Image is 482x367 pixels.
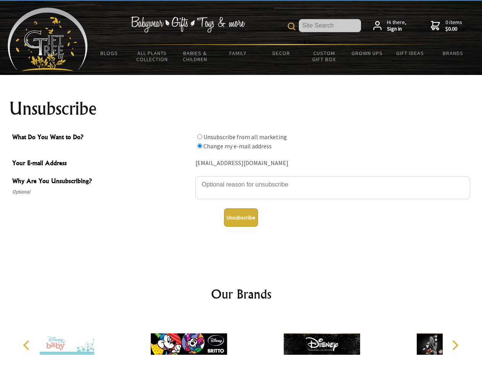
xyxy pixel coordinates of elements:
[303,45,346,67] a: Custom Gift Box
[131,16,245,32] img: Babywear - Gifts - Toys & more
[431,19,462,32] a: 0 items$0.00
[88,45,131,61] a: BLOGS
[15,285,467,303] h2: Our Brands
[445,19,462,32] span: 0 items
[345,45,389,61] a: Grown Ups
[19,337,36,354] button: Previous
[387,19,406,32] span: Hi there,
[203,142,272,150] label: Change my e-mail address
[260,45,303,61] a: Decor
[12,132,192,143] span: What Do You Want to Do?
[197,134,202,139] input: What Do You Want to Do?
[12,158,192,169] span: Your E-mail Address
[195,176,470,199] textarea: Why Are You Unsubscribing?
[131,45,174,67] a: All Plants Collection
[389,45,432,61] a: Gift Ideas
[174,45,217,67] a: Babies & Children
[197,143,202,148] input: What Do You Want to Do?
[445,26,462,32] strong: $0.00
[288,23,295,30] img: product search
[12,187,192,196] span: Optional
[217,45,260,61] a: Family
[387,26,406,32] strong: Sign in
[203,133,287,141] label: Unsubscribe from all marketing
[12,176,192,187] span: Why Are You Unsubscribing?
[373,19,406,32] a: Hi there,Sign in
[299,19,361,32] input: Site Search
[8,8,88,71] img: Babyware - Gifts - Toys and more...
[447,337,463,354] button: Next
[224,208,258,227] button: Unsubscribe
[9,99,473,118] h1: Unsubscribe
[195,158,470,169] div: [EMAIL_ADDRESS][DOMAIN_NAME]
[432,45,475,61] a: Brands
